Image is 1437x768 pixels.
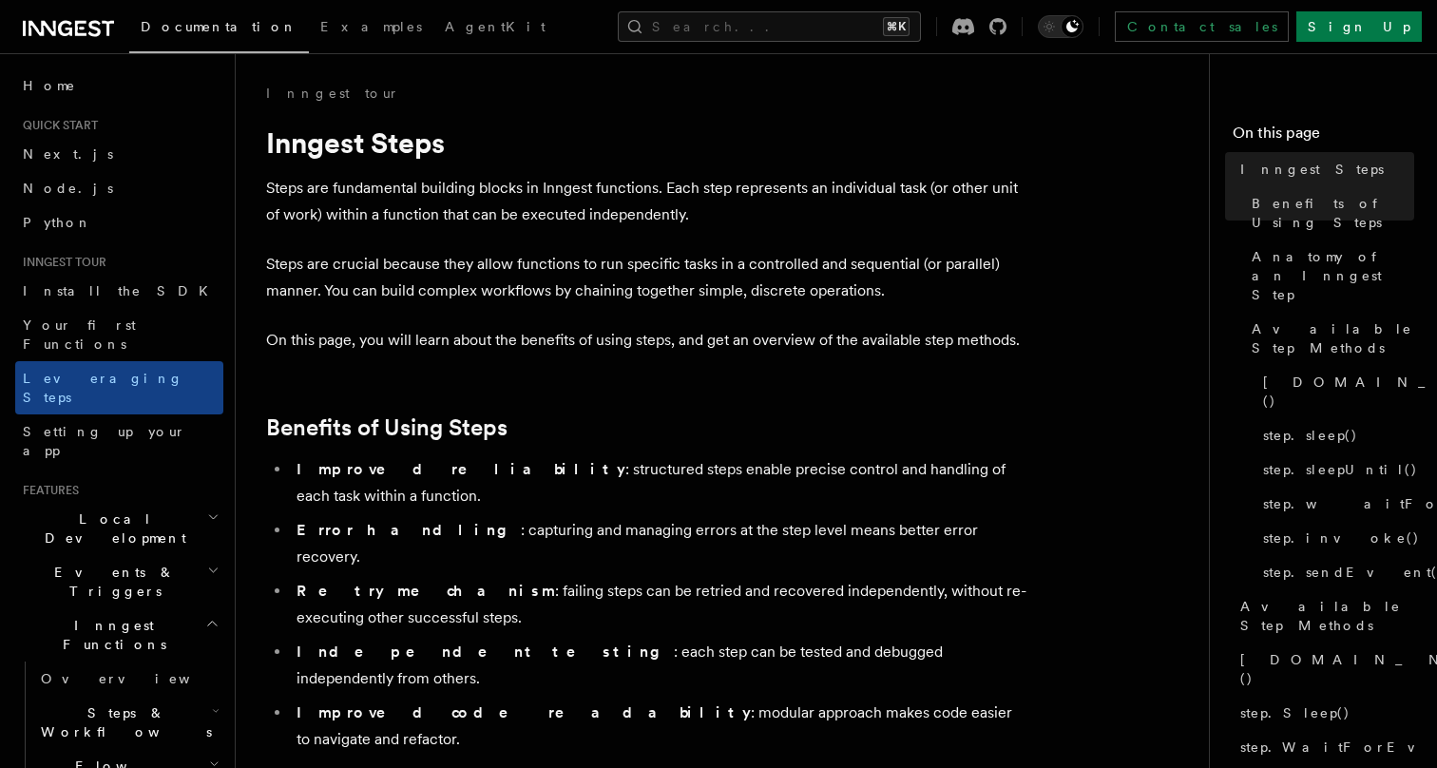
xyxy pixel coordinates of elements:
[320,19,422,34] span: Examples
[1244,240,1414,312] a: Anatomy of an Inngest Step
[1038,15,1083,38] button: Toggle dark mode
[291,578,1026,631] li: : failing steps can be retried and recovered independently, without re-executing other successful...
[23,371,183,405] span: Leveraging Steps
[266,251,1026,304] p: Steps are crucial because they allow functions to run specific tasks in a controlled and sequenti...
[1255,555,1414,589] a: step.sendEvent()
[1255,452,1414,487] a: step.sleepUntil()
[15,205,223,240] a: Python
[1233,589,1414,643] a: Available Step Methods
[15,555,223,608] button: Events & Triggers
[1263,528,1420,547] span: step.invoke()
[1263,460,1418,479] span: step.sleepUntil()
[266,175,1026,228] p: Steps are fundamental building blocks in Inngest functions. Each step represents an individual ta...
[141,19,297,34] span: Documentation
[23,76,76,95] span: Home
[291,639,1026,692] li: : each step can be tested and debugged independently from others.
[297,643,674,661] strong: Independent testing
[433,6,557,51] a: AgentKit
[15,68,223,103] a: Home
[1255,418,1414,452] a: step.sleep()
[15,361,223,414] a: Leveraging Steps
[297,460,625,478] strong: Improved reliability
[1252,247,1414,304] span: Anatomy of an Inngest Step
[1233,696,1414,730] a: step.Sleep()
[291,517,1026,570] li: : capturing and managing errors at the step level means better error recovery.
[1233,643,1414,696] a: [DOMAIN_NAME]()
[15,255,106,270] span: Inngest tour
[1244,312,1414,365] a: Available Step Methods
[618,11,921,42] button: Search...⌘K
[15,502,223,555] button: Local Development
[23,146,113,162] span: Next.js
[23,283,220,298] span: Install the SDK
[266,84,399,103] a: Inngest tour
[33,662,223,696] a: Overview
[309,6,433,51] a: Examples
[291,456,1026,509] li: : structured steps enable precise control and handling of each task within a function.
[41,671,237,686] span: Overview
[15,616,205,654] span: Inngest Functions
[15,274,223,308] a: Install the SDK
[297,703,751,721] strong: Improved code readability
[297,582,555,600] strong: Retry mechanism
[445,19,546,34] span: AgentKit
[15,137,223,171] a: Next.js
[15,509,207,547] span: Local Development
[1233,730,1414,764] a: step.WaitForEvent()
[1244,186,1414,240] a: Benefits of Using Steps
[266,125,1026,160] h1: Inngest Steps
[1296,11,1422,42] a: Sign Up
[23,317,136,352] span: Your first Functions
[1255,365,1414,418] a: [DOMAIN_NAME]()
[33,696,223,749] button: Steps & Workflows
[1255,521,1414,555] a: step.invoke()
[15,308,223,361] a: Your first Functions
[23,424,186,458] span: Setting up your app
[15,563,207,601] span: Events & Triggers
[1233,122,1414,152] h4: On this page
[1240,597,1414,635] span: Available Step Methods
[15,483,79,498] span: Features
[15,608,223,662] button: Inngest Functions
[266,327,1026,354] p: On this page, you will learn about the benefits of using steps, and get an overview of the availa...
[129,6,309,53] a: Documentation
[1252,319,1414,357] span: Available Step Methods
[1115,11,1289,42] a: Contact sales
[297,521,521,539] strong: Error handling
[1240,160,1384,179] span: Inngest Steps
[33,703,212,741] span: Steps & Workflows
[23,181,113,196] span: Node.js
[1252,194,1414,232] span: Benefits of Using Steps
[23,215,92,230] span: Python
[266,414,508,441] a: Benefits of Using Steps
[883,17,910,36] kbd: ⌘K
[291,700,1026,753] li: : modular approach makes code easier to navigate and refactor.
[15,171,223,205] a: Node.js
[15,118,98,133] span: Quick start
[1255,487,1414,521] a: step.waitForEvent()
[1240,703,1351,722] span: step.Sleep()
[15,414,223,468] a: Setting up your app
[1233,152,1414,186] a: Inngest Steps
[1263,426,1358,445] span: step.sleep()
